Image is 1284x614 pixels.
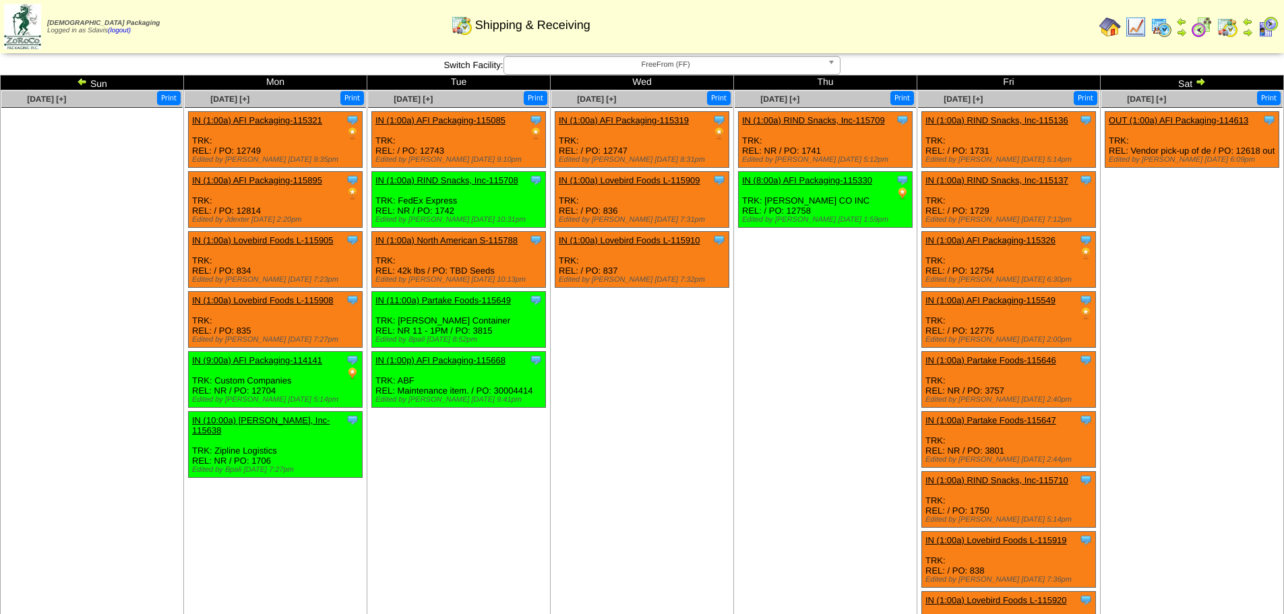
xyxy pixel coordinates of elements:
[925,576,1095,584] div: Edited by [PERSON_NAME] [DATE] 7:36pm
[712,173,726,187] img: Tooltip
[529,293,543,307] img: Tooltip
[925,276,1095,284] div: Edited by [PERSON_NAME] [DATE] 6:30pm
[346,413,359,427] img: Tooltip
[510,57,822,73] span: FreeFrom (FF)
[739,112,913,168] div: TRK: REL: NR / PO: 1741
[890,91,914,105] button: Print
[192,396,362,404] div: Edited by [PERSON_NAME] [DATE] 5:14pm
[925,595,1067,605] a: IN (1:00a) Lovebird Foods L-115920
[742,115,885,125] a: IN (1:00a) RIND Snacks, Inc-115709
[189,172,363,228] div: TRK: REL: / PO: 12814
[451,14,472,36] img: calendarinout.gif
[925,295,1056,305] a: IN (1:00a) AFI Packaging-115549
[1127,94,1166,104] a: [DATE] [+]
[922,112,1096,168] div: TRK: REL: / PO: 1731
[760,94,799,104] a: [DATE] [+]
[559,216,729,224] div: Edited by [PERSON_NAME] [DATE] 7:31pm
[551,75,734,90] td: Wed
[210,94,249,104] a: [DATE] [+]
[559,115,689,125] a: IN (1:00a) AFI Packaging-115319
[1105,112,1279,168] div: TRK: REL: Vendor pick-up of de / PO: 12618 out
[925,175,1068,185] a: IN (1:00a) RIND Snacks, Inc-115137
[1125,16,1147,38] img: line_graph.gif
[896,113,909,127] img: Tooltip
[922,352,1096,408] div: TRK: REL: NR / PO: 3757
[346,293,359,307] img: Tooltip
[189,292,363,348] div: TRK: REL: / PO: 835
[1109,156,1279,164] div: Edited by [PERSON_NAME] [DATE] 6:09pm
[922,412,1096,468] div: TRK: REL: NR / PO: 3801
[896,187,909,200] img: PO
[1109,115,1248,125] a: OUT (1:00a) AFI Packaging-114613
[1079,473,1093,487] img: Tooltip
[346,353,359,367] img: Tooltip
[1079,247,1093,260] img: PO
[346,173,359,187] img: Tooltip
[192,295,334,305] a: IN (1:00a) Lovebird Foods L-115908
[1176,27,1187,38] img: arrowright.gif
[896,173,909,187] img: Tooltip
[47,20,160,27] span: [DEMOGRAPHIC_DATA] Packaging
[925,396,1095,404] div: Edited by [PERSON_NAME] [DATE] 2:40pm
[189,232,363,288] div: TRK: REL: / PO: 834
[1176,16,1187,27] img: arrowleft.gif
[1079,293,1093,307] img: Tooltip
[375,115,506,125] a: IN (1:00a) AFI Packaging-115085
[707,91,731,105] button: Print
[1079,307,1093,320] img: PO
[375,235,518,245] a: IN (1:00a) North American S-115788
[712,233,726,247] img: Tooltip
[394,94,433,104] a: [DATE] [+]
[475,18,590,32] span: Shipping & Receiving
[577,94,616,104] a: [DATE] [+]
[192,415,330,435] a: IN (10:00a) [PERSON_NAME], Inc-115638
[192,156,362,164] div: Edited by [PERSON_NAME] [DATE] 9:35pm
[559,156,729,164] div: Edited by [PERSON_NAME] [DATE] 8:31pm
[189,352,363,408] div: TRK: Custom Companies REL: NR / PO: 12704
[1099,16,1121,38] img: home.gif
[559,235,700,245] a: IN (1:00a) Lovebird Foods L-115910
[555,172,729,228] div: TRK: REL: / PO: 836
[367,75,551,90] td: Tue
[192,355,322,365] a: IN (9:00a) AFI Packaging-114141
[189,112,363,168] div: TRK: REL: / PO: 12749
[925,535,1067,545] a: IN (1:00a) Lovebird Foods L-115919
[372,292,546,348] div: TRK: [PERSON_NAME] Container REL: NR 11 - 1PM / PO: 3815
[712,113,726,127] img: Tooltip
[1079,113,1093,127] img: Tooltip
[1151,16,1172,38] img: calendarprod.gif
[925,516,1095,524] div: Edited by [PERSON_NAME] [DATE] 5:14pm
[925,216,1095,224] div: Edited by [PERSON_NAME] [DATE] 7:12pm
[1079,173,1093,187] img: Tooltip
[192,216,362,224] div: Edited by Jdexter [DATE] 2:20pm
[27,94,66,104] a: [DATE] [+]
[925,456,1095,464] div: Edited by [PERSON_NAME] [DATE] 2:44pm
[1242,27,1253,38] img: arrowright.gif
[77,76,88,87] img: arrowleft.gif
[922,532,1096,588] div: TRK: REL: / PO: 838
[372,172,546,228] div: TRK: FedEx Express REL: NR / PO: 1742
[712,127,726,140] img: PO
[375,175,518,185] a: IN (1:00a) RIND Snacks, Inc-115708
[922,472,1096,528] div: TRK: REL: / PO: 1750
[375,216,545,224] div: Edited by [PERSON_NAME] [DATE] 10:31pm
[742,156,912,164] div: Edited by [PERSON_NAME] [DATE] 5:12pm
[742,175,872,185] a: IN (8:00a) AFI Packaging-115330
[372,232,546,288] div: TRK: REL: 42k lbs / PO: TBD Seeds
[1101,75,1284,90] td: Sat
[108,27,131,34] a: (logout)
[372,352,546,408] div: TRK: ABF REL: Maintenance item. / PO: 30004414
[944,94,983,104] a: [DATE] [+]
[1262,113,1276,127] img: Tooltip
[192,276,362,284] div: Edited by [PERSON_NAME] [DATE] 7:23pm
[192,175,322,185] a: IN (1:00a) AFI Packaging-115895
[346,367,359,380] img: PO
[742,216,912,224] div: Edited by [PERSON_NAME] [DATE] 1:59pm
[739,172,913,228] div: TRK: [PERSON_NAME] CO INC REL: / PO: 12758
